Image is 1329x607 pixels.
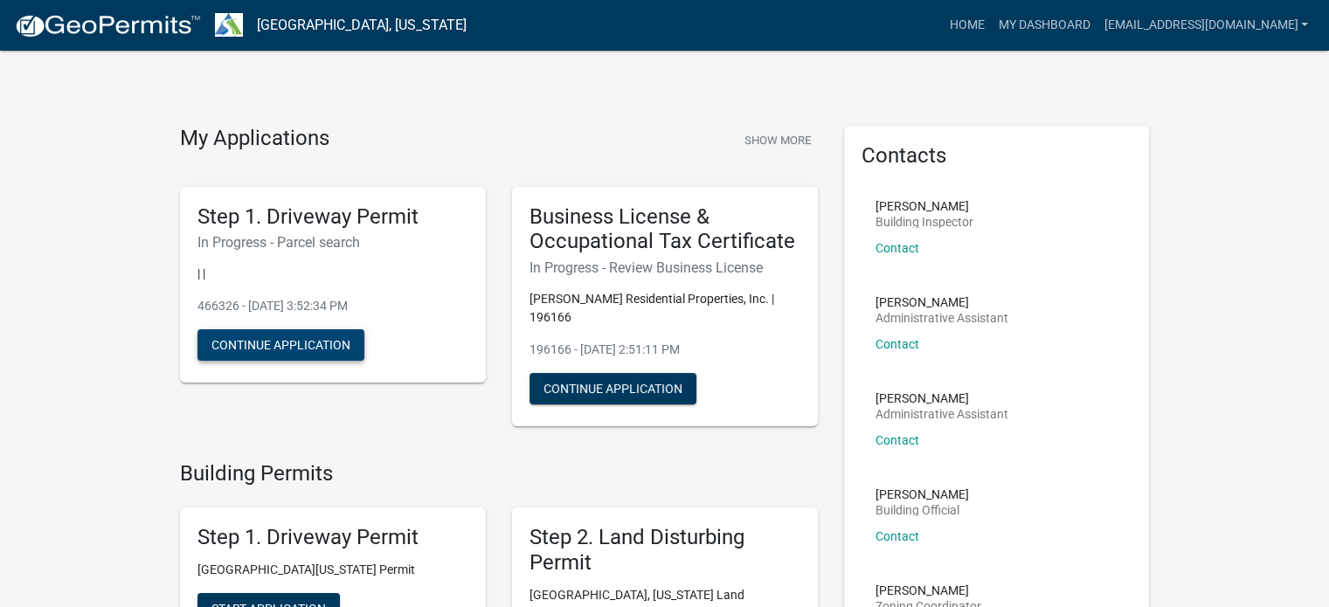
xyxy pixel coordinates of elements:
img: Troup County, Georgia [215,13,243,37]
p: Building Inspector [876,216,973,228]
button: Continue Application [530,373,696,404]
p: Administrative Assistant [876,408,1008,420]
h4: Building Permits [180,461,818,486]
p: [PERSON_NAME] [876,584,981,597]
h5: Step 1. Driveway Permit [197,204,468,230]
p: [PERSON_NAME] [876,392,1008,404]
p: Administrative Assistant [876,312,1008,324]
a: Contact [876,241,919,255]
h6: In Progress - Review Business License [530,259,800,276]
button: Continue Application [197,329,364,361]
p: [PERSON_NAME] [876,488,969,500]
p: [PERSON_NAME] [876,296,1008,308]
a: [GEOGRAPHIC_DATA], [US_STATE] [257,10,467,40]
h5: Business License & Occupational Tax Certificate [530,204,800,255]
p: [PERSON_NAME] Residential Properties, Inc. | 196166 [530,290,800,327]
a: Contact [876,529,919,543]
button: Show More [737,126,818,155]
h5: Contacts [862,143,1132,169]
a: Contact [876,433,919,447]
p: | | [197,265,468,283]
h6: In Progress - Parcel search [197,234,468,251]
h5: Step 1. Driveway Permit [197,525,468,550]
p: 196166 - [DATE] 2:51:11 PM [530,341,800,359]
a: Home [942,9,991,42]
h4: My Applications [180,126,329,152]
a: My Dashboard [991,9,1097,42]
p: 466326 - [DATE] 3:52:34 PM [197,297,468,315]
h5: Step 2. Land Disturbing Permit [530,525,800,576]
p: [GEOGRAPHIC_DATA][US_STATE] Permit [197,561,468,579]
p: Building Official [876,504,969,516]
a: [EMAIL_ADDRESS][DOMAIN_NAME] [1097,9,1315,42]
p: [PERSON_NAME] [876,200,973,212]
a: Contact [876,337,919,351]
